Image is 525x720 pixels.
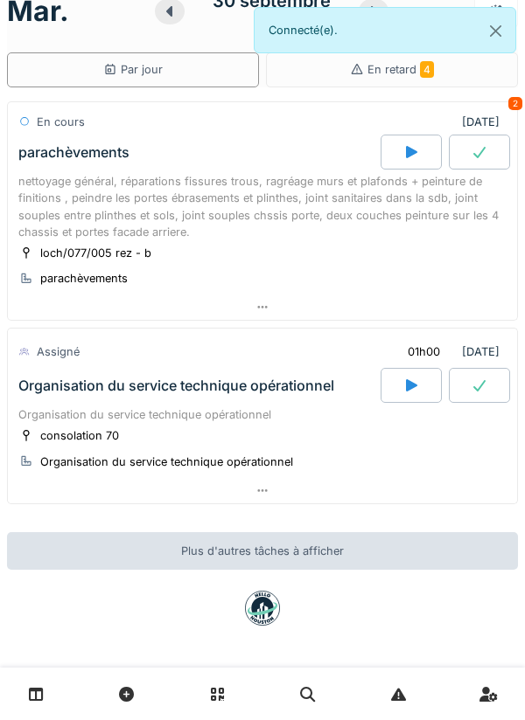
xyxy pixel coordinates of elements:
span: 4 [420,61,434,78]
div: 2 [508,97,522,110]
span: En retard [367,63,434,76]
div: consolation 70 [40,427,119,444]
div: 01h00 [408,343,440,360]
img: badge-BVDL4wpA.svg [245,591,280,626]
div: Connecté(e). [254,7,516,53]
div: Plus d'autres tâches à afficher [7,532,518,570]
div: Par jour [103,61,163,78]
div: Assigné [37,343,80,360]
div: loch/077/005 rez - b [40,245,151,261]
div: parachèvements [18,144,129,161]
div: [DATE] [462,114,507,130]
div: [DATE] [393,336,507,368]
div: En cours [37,114,85,130]
button: Close [476,8,515,54]
div: Organisation du service technique opérationnel [18,377,334,394]
div: parachèvements [40,270,128,287]
div: nettoyage général, réparations fissures trous, ragréage murs et plafonds + peinture de finitions ... [18,173,507,240]
div: Organisation du service technique opérationnel [18,406,507,423]
div: Organisation du service technique opérationnel [40,453,293,470]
